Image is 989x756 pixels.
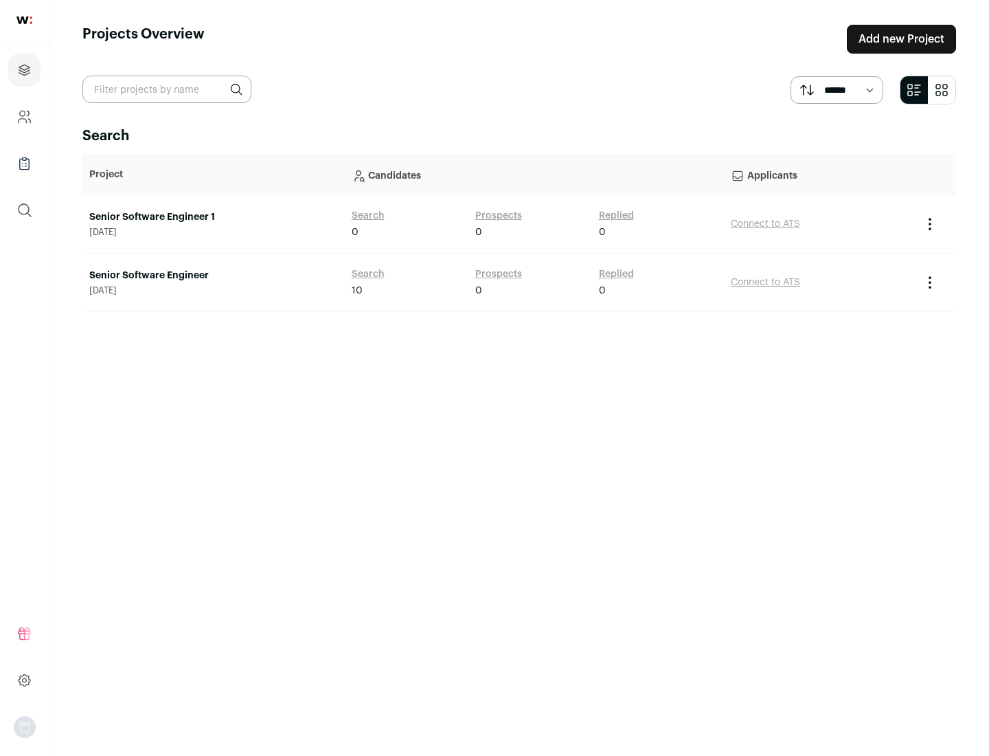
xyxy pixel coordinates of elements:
[475,225,482,239] span: 0
[82,76,251,103] input: Filter projects by name
[8,100,41,133] a: Company and ATS Settings
[89,227,338,238] span: [DATE]
[599,209,634,223] a: Replied
[14,716,36,738] button: Open dropdown
[14,716,36,738] img: nopic.png
[89,285,338,296] span: [DATE]
[89,210,338,224] a: Senior Software Engineer 1
[731,219,800,229] a: Connect to ATS
[922,216,938,232] button: Project Actions
[8,54,41,87] a: Projects
[731,278,800,287] a: Connect to ATS
[475,284,482,298] span: 0
[82,25,205,54] h1: Projects Overview
[352,267,385,281] a: Search
[599,284,606,298] span: 0
[599,267,634,281] a: Replied
[89,168,338,181] p: Project
[922,274,938,291] button: Project Actions
[82,126,956,146] h2: Search
[8,147,41,180] a: Company Lists
[89,269,338,282] a: Senior Software Engineer
[352,161,717,188] p: Candidates
[16,16,32,24] img: wellfound-shorthand-0d5821cbd27db2630d0214b213865d53afaa358527fdda9d0ea32b1df1b89c2c.svg
[847,25,956,54] a: Add new Project
[352,209,385,223] a: Search
[352,225,359,239] span: 0
[352,284,363,298] span: 10
[599,225,606,239] span: 0
[475,267,522,281] a: Prospects
[731,161,908,188] p: Applicants
[475,209,522,223] a: Prospects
